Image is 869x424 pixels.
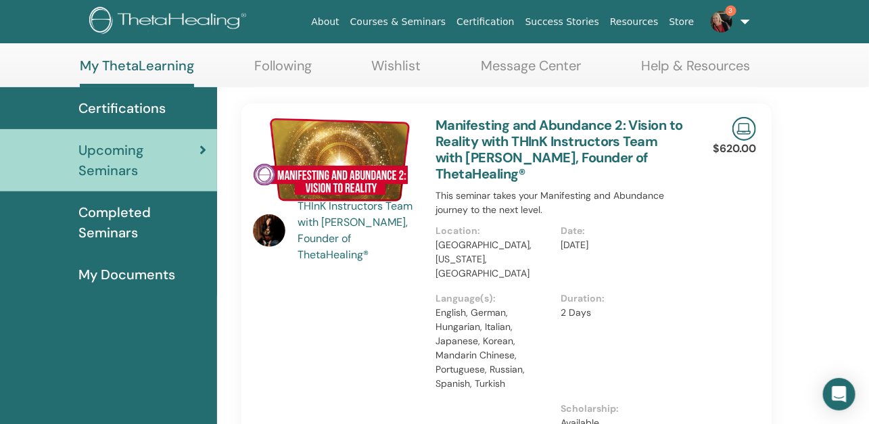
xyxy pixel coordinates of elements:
[711,11,732,32] img: default.jpg
[253,117,419,202] img: Manifesting and Abundance 2: Vision to Reality
[641,57,750,84] a: Help & Resources
[713,141,756,157] p: $620.00
[345,9,452,34] a: Courses & Seminars
[436,224,553,238] p: Location :
[372,57,421,84] a: Wishlist
[306,9,344,34] a: About
[89,7,251,37] img: logo.png
[78,264,175,285] span: My Documents
[726,5,736,16] span: 3
[605,9,664,34] a: Resources
[481,57,581,84] a: Message Center
[561,306,678,320] p: 2 Days
[78,140,199,181] span: Upcoming Seminars
[664,9,700,34] a: Store
[436,306,553,391] p: English, German, Hungarian, Italian, Japanese, Korean, Mandarin Chinese, Portuguese, Russian, Spa...
[520,9,605,34] a: Success Stories
[254,57,312,84] a: Following
[561,291,678,306] p: Duration :
[78,98,166,118] span: Certifications
[436,291,553,306] p: Language(s) :
[436,238,553,281] p: [GEOGRAPHIC_DATA], [US_STATE], [GEOGRAPHIC_DATA]
[298,198,423,263] a: THInK Instructors Team with [PERSON_NAME], Founder of ThetaHealing®
[436,116,683,183] a: Manifesting and Abundance 2: Vision to Reality with THInK Instructors Team with [PERSON_NAME], Fo...
[80,57,194,87] a: My ThetaLearning
[561,238,678,252] p: [DATE]
[823,378,855,410] div: Open Intercom Messenger
[732,117,756,141] img: Live Online Seminar
[451,9,519,34] a: Certification
[78,202,206,243] span: Completed Seminars
[561,402,678,416] p: Scholarship :
[253,214,285,247] img: default.jpg
[436,189,686,217] p: This seminar takes your Manifesting and Abundance journey to the next level.
[561,224,678,238] p: Date :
